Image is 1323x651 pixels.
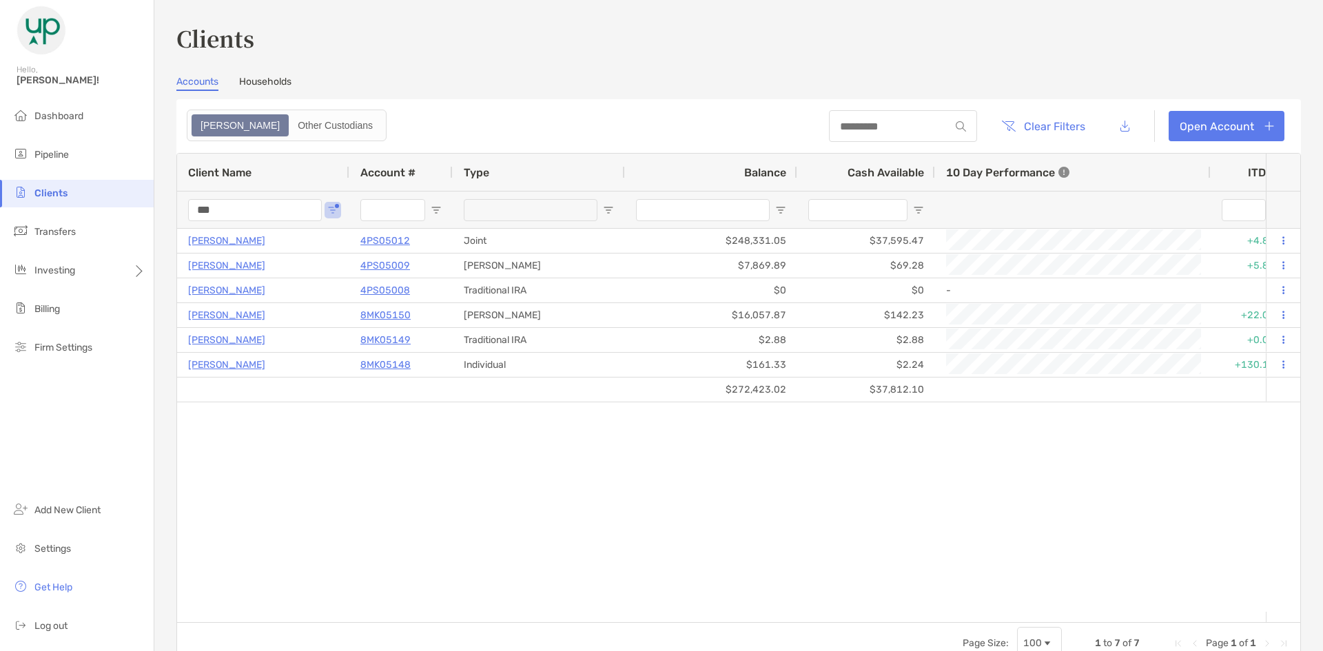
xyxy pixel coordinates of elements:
[193,116,287,135] div: Zoe
[956,121,966,132] img: input icon
[744,166,786,179] span: Balance
[12,617,29,633] img: logout icon
[453,229,625,253] div: Joint
[625,278,797,302] div: $0
[12,338,29,355] img: firm-settings icon
[1211,328,1293,352] div: +0.07%
[12,184,29,200] img: clients icon
[34,504,101,516] span: Add New Client
[360,307,411,324] a: 8MK05150
[1189,638,1200,649] div: Previous Page
[188,232,265,249] a: [PERSON_NAME]
[176,22,1301,54] h3: Clients
[625,229,797,253] div: $248,331.05
[848,166,924,179] span: Cash Available
[946,154,1069,191] div: 10 Day Performance
[360,166,416,179] span: Account #
[797,328,935,352] div: $2.88
[188,282,265,299] p: [PERSON_NAME]
[464,166,489,179] span: Type
[453,303,625,327] div: [PERSON_NAME]
[188,166,252,179] span: Client Name
[34,303,60,315] span: Billing
[946,279,1200,302] div: -
[239,76,291,91] a: Households
[327,205,338,216] button: Open Filter Menu
[34,226,76,238] span: Transfers
[12,300,29,316] img: billing icon
[1095,637,1101,649] span: 1
[187,110,387,141] div: segmented control
[625,378,797,402] div: $272,423.02
[34,187,68,199] span: Clients
[1211,278,1293,302] div: 0%
[431,205,442,216] button: Open Filter Menu
[797,353,935,377] div: $2.24
[808,199,907,221] input: Cash Available Filter Input
[34,265,75,276] span: Investing
[453,254,625,278] div: [PERSON_NAME]
[12,145,29,162] img: pipeline icon
[1248,166,1282,179] div: ITD
[17,74,145,86] span: [PERSON_NAME]!
[12,107,29,123] img: dashboard icon
[913,205,924,216] button: Open Filter Menu
[603,205,614,216] button: Open Filter Menu
[625,254,797,278] div: $7,869.89
[1122,637,1131,649] span: of
[188,199,322,221] input: Client Name Filter Input
[188,356,265,373] a: [PERSON_NAME]
[12,578,29,595] img: get-help icon
[34,620,68,632] span: Log out
[453,328,625,352] div: Traditional IRA
[1134,637,1140,649] span: 7
[12,261,29,278] img: investing icon
[775,205,786,216] button: Open Filter Menu
[625,353,797,377] div: $161.33
[188,331,265,349] p: [PERSON_NAME]
[1278,638,1289,649] div: Last Page
[34,342,92,353] span: Firm Settings
[188,257,265,274] a: [PERSON_NAME]
[1222,199,1266,221] input: ITD Filter Input
[12,501,29,517] img: add_new_client icon
[1114,637,1120,649] span: 7
[34,581,72,593] span: Get Help
[1262,638,1273,649] div: Next Page
[1239,637,1248,649] span: of
[1023,637,1042,649] div: 100
[34,149,69,161] span: Pipeline
[188,307,265,324] a: [PERSON_NAME]
[360,257,410,274] a: 4PS05009
[453,278,625,302] div: Traditional IRA
[797,378,935,402] div: $37,812.10
[1211,303,1293,327] div: +22.04%
[1211,353,1293,377] div: +130.10%
[360,282,410,299] a: 4PS05008
[360,331,411,349] a: 8MK05149
[797,254,935,278] div: $69.28
[1250,637,1256,649] span: 1
[636,199,770,221] input: Balance Filter Input
[1211,254,1293,278] div: +5.80%
[1231,637,1237,649] span: 1
[797,303,935,327] div: $142.23
[360,356,411,373] a: 8MK05148
[176,76,218,91] a: Accounts
[34,543,71,555] span: Settings
[963,637,1009,649] div: Page Size:
[1206,637,1229,649] span: Page
[290,116,380,135] div: Other Custodians
[360,232,410,249] a: 4PS05012
[360,199,425,221] input: Account # Filter Input
[34,110,83,122] span: Dashboard
[991,111,1096,141] button: Clear Filters
[1169,111,1284,141] a: Open Account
